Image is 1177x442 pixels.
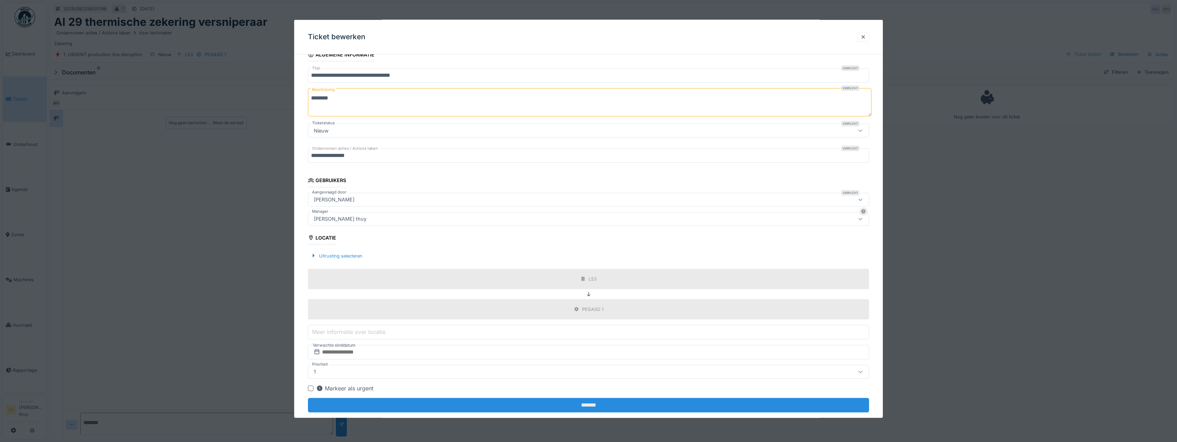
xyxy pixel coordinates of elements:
label: Titel [311,65,322,71]
label: Ticketstatus [311,120,336,126]
label: Meer informatie over locatie [311,328,387,336]
div: Verplicht [841,146,859,151]
div: Uitrusting selecteren [308,251,365,260]
label: Verwachte einddatum [312,341,356,349]
div: Verplicht [841,85,859,91]
label: Aangevraagd door [311,189,348,195]
div: Nieuw [311,127,331,134]
h3: Ticket bewerken [308,33,365,41]
div: Verplicht [841,190,859,195]
div: [PERSON_NAME] [311,196,357,203]
label: Prioriteit [311,361,329,367]
label: Beschrijving [311,85,336,94]
div: [PERSON_NAME] thuy [311,215,369,222]
div: Markeer als urgent [316,384,373,392]
div: Locatie [308,232,336,244]
div: PEGASO 1 [582,306,603,313]
label: Ondernomen acties / Actions taken [311,146,379,151]
div: Verplicht [841,121,859,126]
div: L53 [589,276,597,282]
div: Algemene informatie [308,50,374,61]
div: Verplicht [841,65,859,71]
div: 1 [311,368,319,376]
div: Gebruikers [308,175,346,187]
label: Manager [311,208,330,214]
